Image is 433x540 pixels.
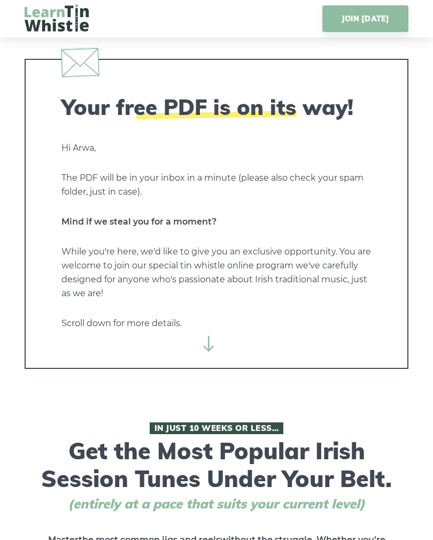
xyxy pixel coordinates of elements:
[61,141,372,155] p: Hi Arwa,
[25,4,89,32] img: LearnTinWhistle.com
[61,217,216,227] strong: Mind if we steal you for a moment?
[61,94,372,120] h2: Your free PDF is on its way!
[322,5,408,32] a: JOIN [DATE]
[150,422,283,434] span: In Just 10 Weeks or Less…
[48,496,385,512] span: (entirely at a pace that suits your current level)
[61,171,372,199] p: The PDF will be in your inbox in a minute (please also check your spam folder, just in case).
[61,48,99,77] img: envelope.svg
[61,317,372,330] p: Scroll down for more details.
[25,422,408,512] h1: Get the Most Popular Irish Session Tunes Under Your Belt.
[61,245,372,300] p: While you're here, we'd like to give you an exclusive opportunity. You are welcome to join our sp...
